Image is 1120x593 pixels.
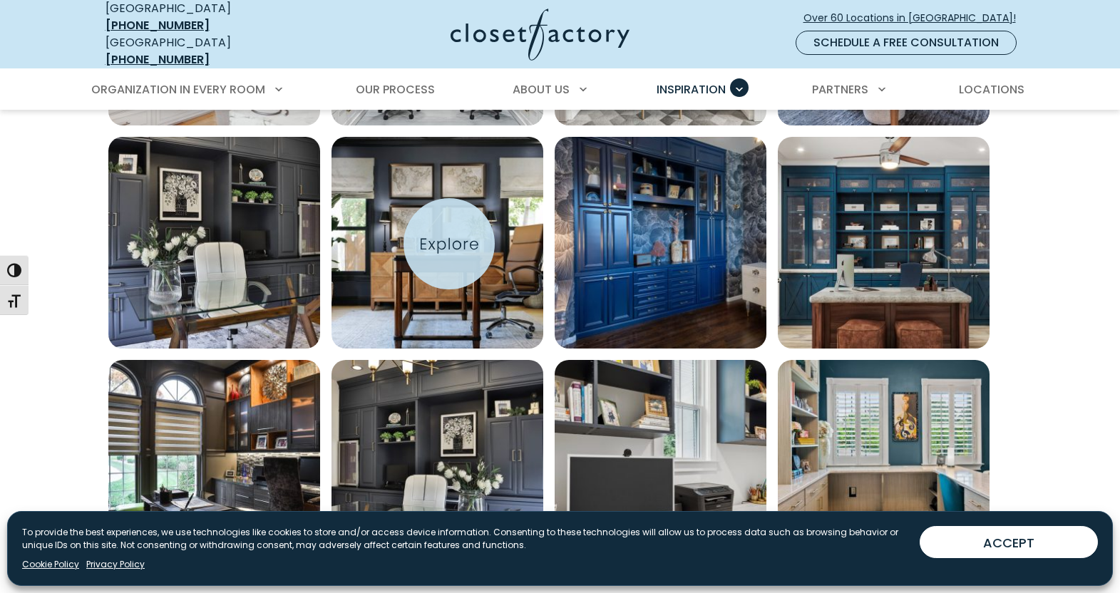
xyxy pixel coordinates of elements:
a: Open inspiration gallery to preview enlarged image [555,137,766,349]
img: Compact built-in home office with durable worksurface, vertical cubby shelving, and concealed dra... [555,360,766,572]
a: Open inspiration gallery to preview enlarged image [778,360,990,572]
a: Over 60 Locations in [GEOGRAPHIC_DATA]! [803,6,1028,31]
img: Closet Factory Logo [451,9,630,61]
span: Our Process [356,81,435,98]
span: Over 60 Locations in [GEOGRAPHIC_DATA]! [803,11,1027,26]
a: Open inspiration gallery to preview enlarged image [108,137,320,349]
a: Open inspiration gallery to preview enlarged image [555,360,766,572]
img: Built-in blue cabinetry with mesh-front doors and open shelving displays accessories like labeled... [778,137,990,349]
img: Bold home office built-in with deep blue shaker cabinetry, glass doors, crown molding, and displa... [555,137,766,349]
span: Partners [812,81,868,98]
a: Open inspiration gallery to preview enlarged image [778,137,990,349]
span: Organization in Every Room [91,81,265,98]
a: Open inspiration gallery to preview enlarged image [332,360,543,572]
img: Custom home office system with upper and lower cabinetry, glass display doors, and crown molding. [108,137,320,349]
span: Locations [959,81,1024,98]
a: Cookie Policy [22,558,79,571]
span: About Us [513,81,570,98]
button: ACCEPT [920,526,1098,558]
a: [PHONE_NUMBER] [106,17,210,33]
p: To provide the best experiences, we use technologies like cookies to store and/or access device i... [22,526,908,552]
a: [PHONE_NUMBER] [106,51,210,68]
img: Executive-style home office with fluted drawer fronts, integrated file storage, custom base cabin... [332,137,543,349]
img: Sophisticated home office with dark wood cabinetry, metallic backsplash, under-cabinet lighting, ... [108,360,320,572]
a: Schedule a Free Consultation [796,31,1017,55]
img: Light wood-finish home office cabinetry surrounds an L-shaped quartz desk, featuring built-in boo... [778,360,990,572]
a: Open inspiration gallery to preview enlarged image [332,137,543,349]
a: Open inspiration gallery to preview enlarged image [108,360,320,572]
span: Inspiration [657,81,726,98]
img: Custom home office grey cabinetry with wall safe and mini fridge [332,360,543,572]
div: [GEOGRAPHIC_DATA] [106,34,312,68]
a: Privacy Policy [86,558,145,571]
nav: Primary Menu [81,70,1039,110]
